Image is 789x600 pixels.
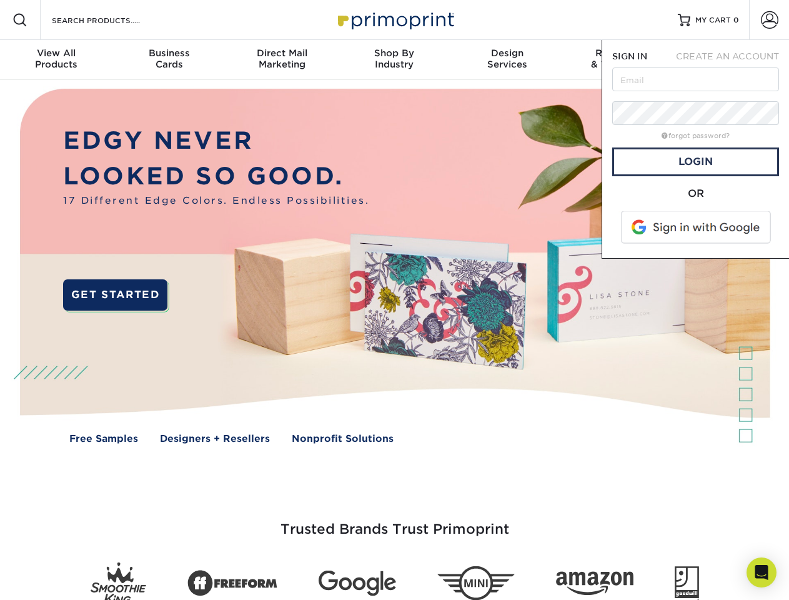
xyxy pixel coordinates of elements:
a: DesignServices [451,40,563,80]
span: SIGN IN [612,51,647,61]
a: forgot password? [662,132,730,140]
img: Google [319,571,396,596]
span: Direct Mail [226,47,338,59]
div: Industry [338,47,450,70]
div: & Templates [563,47,676,70]
span: Shop By [338,47,450,59]
input: SEARCH PRODUCTS..... [51,12,172,27]
div: OR [612,186,779,201]
span: MY CART [695,15,731,26]
img: Primoprint [332,6,457,33]
a: Login [612,147,779,176]
span: Design [451,47,563,59]
span: Resources [563,47,676,59]
span: 17 Different Edge Colors. Endless Possibilities. [63,194,369,208]
a: Resources& Templates [563,40,676,80]
div: Services [451,47,563,70]
a: Free Samples [69,432,138,446]
div: Cards [112,47,225,70]
a: Designers + Resellers [160,432,270,446]
p: LOOKED SO GOOD. [63,159,369,194]
span: 0 [733,16,739,24]
p: EDGY NEVER [63,123,369,159]
a: GET STARTED [63,279,167,311]
input: Email [612,67,779,91]
span: CREATE AN ACCOUNT [676,51,779,61]
span: Business [112,47,225,59]
div: Marketing [226,47,338,70]
a: BusinessCards [112,40,225,80]
a: Direct MailMarketing [226,40,338,80]
img: Amazon [556,572,633,596]
img: Goodwill [675,566,699,600]
a: Nonprofit Solutions [292,432,394,446]
a: Shop ByIndustry [338,40,450,80]
div: Open Intercom Messenger [747,557,777,587]
h3: Trusted Brands Trust Primoprint [29,491,760,552]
